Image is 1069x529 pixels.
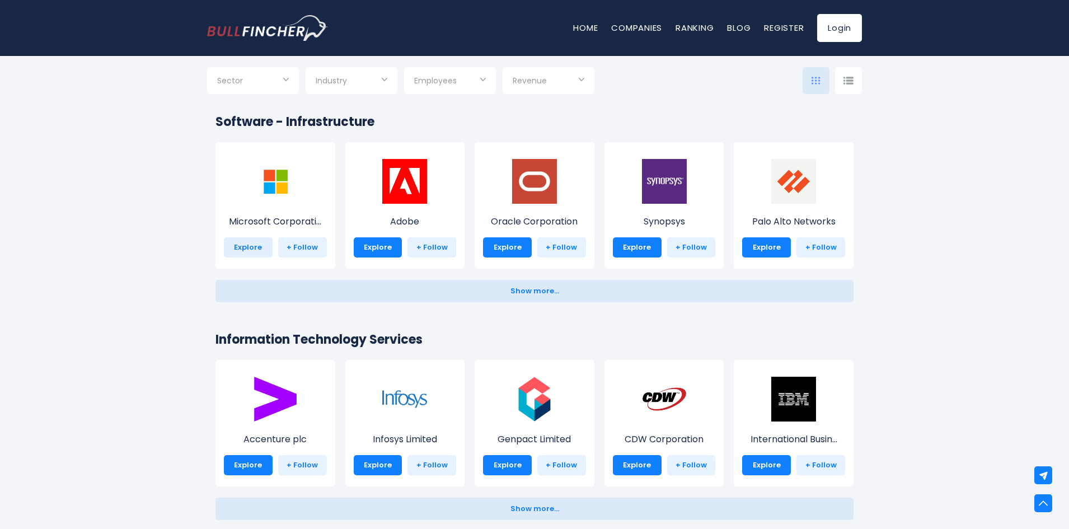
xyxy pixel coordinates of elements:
p: Accenture plc [224,433,327,446]
p: Synopsys [613,215,716,228]
a: Explore [354,455,402,475]
a: + Follow [278,237,327,258]
img: Bullfincher logo [207,15,328,41]
span: Sector [217,76,243,86]
a: CDW Corporation [613,397,716,446]
a: Explore [742,237,791,258]
a: Explore [613,237,662,258]
a: Explore [613,455,662,475]
p: Infosys Limited [354,433,457,446]
a: Explore [224,455,273,475]
a: Explore [224,237,273,258]
a: Microsoft Corporati... [224,180,327,228]
a: + Follow [796,237,845,258]
img: ORCL.jpeg [512,159,557,204]
span: Employees [414,76,457,86]
h2: Information Technology Services [215,330,854,349]
span: Industry [316,76,347,86]
a: Go to homepage [207,15,327,41]
a: + Follow [667,237,716,258]
img: G.png [512,377,557,422]
p: CDW Corporation [613,433,716,446]
a: Companies [611,22,662,34]
p: Microsoft Corporation [224,215,327,228]
img: SNPS.png [642,159,687,204]
span: Show more... [510,505,559,513]
input: Selection [414,72,486,92]
a: Register [764,22,804,34]
a: Blog [727,22,751,34]
a: + Follow [278,455,327,475]
input: Selection [513,72,584,92]
a: Home [573,22,598,34]
img: CDW.png [642,377,687,422]
a: Adobe [354,180,457,228]
a: Explore [483,455,532,475]
a: Explore [483,237,532,258]
a: + Follow [667,455,716,475]
img: ACN.png [253,377,298,422]
p: Oracle Corporation [483,215,586,228]
a: + Follow [537,455,586,475]
a: Explore [354,237,402,258]
p: International Business Machines Corporation [742,433,845,446]
a: Genpact Limited [483,397,586,446]
a: Explore [742,455,791,475]
a: Infosys Limited [354,397,457,446]
a: Oracle Corporation [483,180,586,228]
button: Show more... [215,280,854,302]
img: INFY.png [382,377,427,422]
button: Show more... [215,498,854,520]
a: Login [817,14,862,42]
span: Revenue [513,76,547,86]
img: icon-comp-grid.svg [812,77,820,85]
h2: Software - Infrastructure [215,113,854,131]
img: IBM.png [771,377,816,422]
a: Ranking [676,22,714,34]
img: icon-comp-list-view.svg [843,77,854,85]
a: + Follow [796,455,845,475]
input: Selection [316,72,387,92]
a: + Follow [407,237,456,258]
a: + Follow [407,455,456,475]
img: MSFT.png [253,159,298,204]
img: ADBE.png [382,159,427,204]
span: Show more... [510,287,559,296]
a: Accenture plc [224,397,327,446]
a: International Busin... [742,397,845,446]
img: PANW.png [771,159,816,204]
p: Genpact Limited [483,433,586,446]
p: Palo Alto Networks [742,215,845,228]
a: + Follow [537,237,586,258]
a: Palo Alto Networks [742,180,845,228]
p: Adobe [354,215,457,228]
a: Synopsys [613,180,716,228]
input: Selection [217,72,289,92]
